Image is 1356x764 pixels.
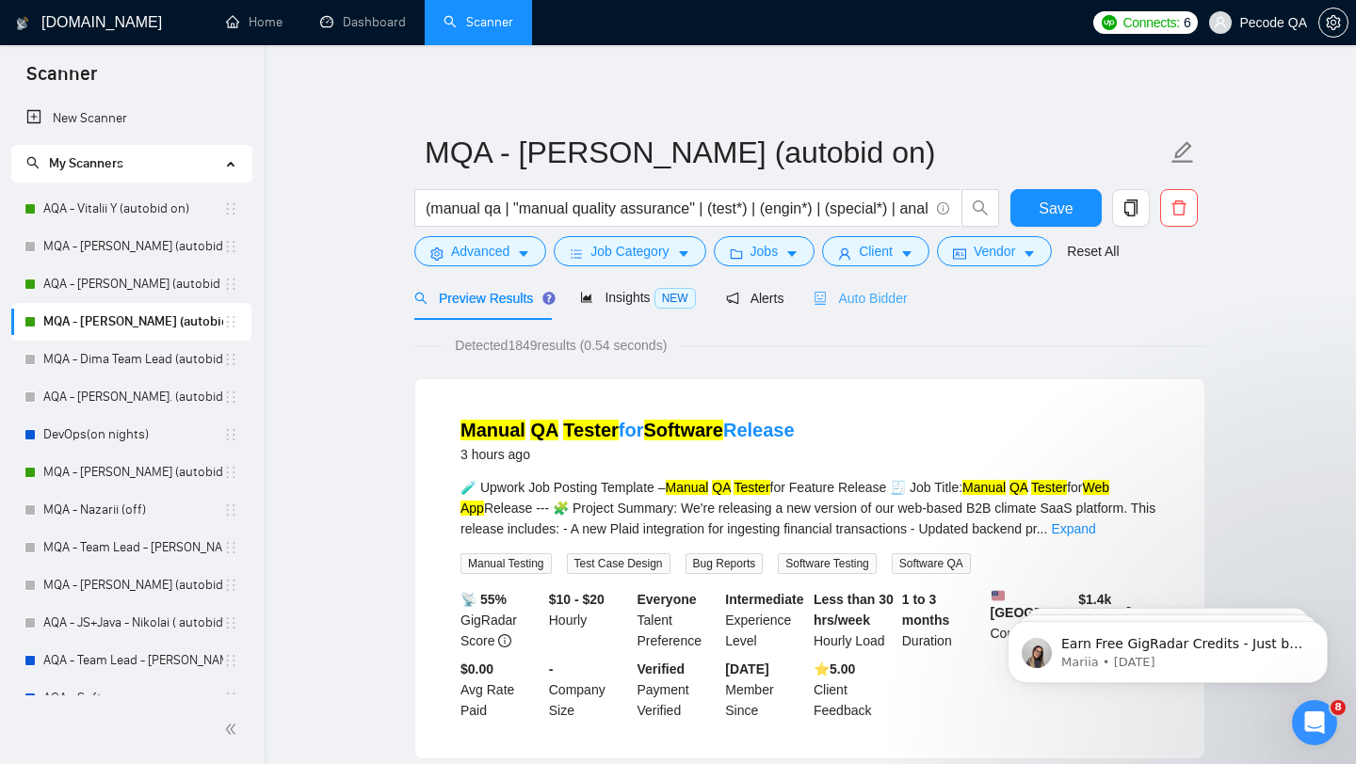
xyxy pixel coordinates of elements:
[43,491,223,529] a: MQA - Nazarii (off)
[751,241,779,262] span: Jobs
[223,615,238,630] span: holder
[721,589,810,651] div: Experience Level
[1113,199,1149,216] span: copy
[1112,189,1150,227] button: copy
[1318,8,1348,38] button: setting
[26,156,40,169] span: search
[549,592,605,607] b: $10 - $20
[549,661,554,676] b: -
[16,8,29,39] img: logo
[838,247,851,261] span: user
[1123,12,1180,33] span: Connects:
[545,589,634,651] div: Hourly
[1170,140,1195,165] span: edit
[43,265,223,303] a: AQA - [PERSON_NAME] (autobid on)
[726,292,739,305] span: notification
[11,491,251,529] li: MQA - Nazarii (off)
[11,642,251,679] li: AQA - Team Lead - Polina (off)
[638,592,697,607] b: Everyone
[666,480,709,495] mark: Manual
[223,502,238,517] span: holder
[11,566,251,604] li: MQA - Orest K. (autobid off)
[979,581,1356,713] iframe: Intercom notifications message
[414,236,546,266] button: settingAdvancedcaret-down
[11,529,251,566] li: MQA - Team Lead - Ilona (autobid night off) (28.03)
[426,197,928,220] input: Search Freelance Jobs...
[43,642,223,679] a: AQA - Team Lead - [PERSON_NAME] (off)
[460,661,493,676] b: $0.00
[457,589,545,651] div: GigRadar Score
[43,341,223,378] a: MQA - Dima Team Lead (autobid on)
[677,247,690,261] span: caret-down
[654,288,696,309] span: NEW
[937,236,1052,266] button: idcardVendorcaret-down
[545,659,634,721] div: Company Size
[223,465,238,480] span: holder
[1319,15,1348,30] span: setting
[460,477,1159,539] div: 🧪 Upwork Job Posting Template – for Feature Release 🧾 Job Title: for Release --- 🧩 Project Summar...
[900,247,913,261] span: caret-down
[725,661,768,676] b: [DATE]
[785,247,799,261] span: caret-down
[902,592,950,628] b: 1 to 3 months
[460,501,484,516] mark: App
[953,247,966,261] span: idcard
[11,265,251,303] li: AQA - Polina (autobid on)
[11,679,251,717] li: AQA - Soft
[414,292,428,305] span: search
[43,378,223,416] a: AQA - [PERSON_NAME]. (autobid off day)
[721,659,810,721] div: Member Since
[26,100,236,137] a: New Scanner
[11,604,251,642] li: AQA - JS+Java - Nikolai ( autobid off)
[1184,12,1191,33] span: 6
[11,416,251,454] li: DevOps(on nights)
[814,292,827,305] span: robot
[26,155,123,171] span: My Scanners
[444,14,513,30] a: searchScanner
[1051,521,1095,536] a: Expand
[498,634,511,647] span: info-circle
[451,241,509,262] span: Advanced
[1023,247,1036,261] span: caret-down
[11,60,112,100] span: Scanner
[43,679,223,717] a: AQA - Soft
[11,303,251,341] li: MQA - Anna (autobid on)
[460,443,795,466] div: 3 hours ago
[1010,189,1102,227] button: Save
[563,420,619,440] mark: Tester
[822,236,929,266] button: userClientcaret-down
[223,427,238,442] span: holder
[580,290,695,305] span: Insights
[712,480,730,495] mark: QA
[43,566,223,604] a: MQA - [PERSON_NAME] (autobid off)
[974,241,1015,262] span: Vendor
[1214,16,1227,29] span: user
[223,691,238,706] span: holder
[11,378,251,416] li: AQA - JS - Yaroslav. (autobid off day)
[859,241,893,262] span: Client
[638,661,686,676] b: Verified
[223,239,238,254] span: holder
[570,247,583,261] span: bars
[320,14,406,30] a: dashboardDashboard
[517,247,530,261] span: caret-down
[223,314,238,329] span: holder
[11,341,251,378] li: MQA - Dima Team Lead (autobid on)
[554,236,705,266] button: barsJob Categorycaret-down
[460,592,507,607] b: 📡 55%
[223,540,238,555] span: holder
[223,201,238,216] span: holder
[898,589,987,651] div: Duration
[734,480,769,495] mark: Tester
[567,553,670,574] span: Test Case Design
[1292,700,1337,745] iframe: Intercom live chat
[530,420,557,440] mark: QA
[223,352,238,367] span: holder
[937,202,949,215] span: info-circle
[810,659,898,721] div: Client Feedback
[580,291,593,304] span: area-chart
